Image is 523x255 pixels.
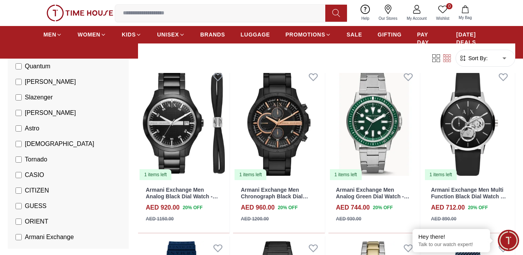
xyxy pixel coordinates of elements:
[278,204,297,211] span: 20 % OFF
[200,28,225,42] a: BRANDS
[16,234,22,240] input: Armani Exchange
[241,31,270,38] span: LUGGAGE
[241,28,270,42] a: LUGGAGE
[200,31,225,38] span: BRANDS
[183,204,202,211] span: 20 % OFF
[16,141,22,147] input: [DEMOGRAPHIC_DATA]
[16,63,22,69] input: Quantum
[25,186,49,195] span: CITIZEN
[233,65,325,180] a: Armani Exchange Men Chronograph Black Dial Watch - AX24291 items left
[404,16,430,21] span: My Account
[431,187,506,206] a: Armani Exchange Men Multi Function Black Dial Watch - AX2745
[431,203,465,212] h4: AED 712.00
[78,31,100,38] span: WOMEN
[157,31,179,38] span: UNISEX
[78,28,106,42] a: WOMEN
[456,28,480,49] a: [DATE] DEALS
[456,15,475,21] span: My Bag
[16,110,22,116] input: [PERSON_NAME]
[43,31,56,38] span: MEN
[330,169,362,180] div: 1 items left
[16,125,22,132] input: Astro
[373,204,393,211] span: 20 % OFF
[122,31,136,38] span: KIDS
[454,4,476,22] button: My Bag
[418,241,484,248] p: Talk to our watch expert!
[25,201,47,211] span: GUESS
[16,156,22,163] input: Tornado
[25,77,76,87] span: [PERSON_NAME]
[336,187,409,206] a: Armani Exchange Men Analog Green Dial Watch - AX1860
[358,16,373,21] span: Help
[433,16,452,21] span: Wishlist
[146,187,218,206] a: Armani Exchange Men Analog Black Dial Watch - AX7134SET
[285,31,325,38] span: PROMOTIONS
[43,28,62,42] a: MEN
[122,28,142,42] a: KIDS
[347,28,362,42] a: SALE
[418,233,484,241] div: Hey there!
[432,3,454,23] a: 0Wishlist
[138,65,230,180] img: Armani Exchange Men Analog Black Dial Watch - AX7134SET
[241,187,308,206] a: Armani Exchange Men Chronograph Black Dial Watch - AX2429
[25,139,94,149] span: [DEMOGRAPHIC_DATA]
[16,203,22,209] input: GUESS
[456,31,480,46] span: [DATE] DEALS
[378,28,402,42] a: GIFTING
[16,187,22,194] input: CITIZEN
[233,65,325,180] img: Armani Exchange Men Chronograph Black Dial Watch - AX2429
[336,215,361,222] div: AED 930.00
[138,65,230,180] a: Armani Exchange Men Analog Black Dial Watch - AX7134SET1 items left
[459,54,488,62] button: Sort By:
[25,124,39,133] span: Astro
[423,65,515,180] a: Armani Exchange Men Multi Function Black Dial Watch - AX27451 items left
[16,79,22,85] input: [PERSON_NAME]
[25,62,50,71] span: Quantum
[25,93,53,102] span: Slazenger
[347,31,362,38] span: SALE
[16,219,22,225] input: ORIENT
[47,5,113,21] img: ...
[235,169,266,180] div: 1 items left
[25,108,76,118] span: [PERSON_NAME]
[357,3,374,23] a: Help
[140,169,171,180] div: 1 items left
[25,232,74,242] span: Armani Exchange
[498,230,519,251] div: Chat Widget
[25,170,44,180] span: CASIO
[376,16,400,21] span: Our Stores
[241,215,269,222] div: AED 1200.00
[16,94,22,101] input: Slazenger
[25,155,47,164] span: Tornado
[378,31,402,38] span: GIFTING
[417,31,441,54] span: PAY DAY SALE
[446,3,452,9] span: 0
[146,215,174,222] div: AED 1150.00
[328,65,420,180] a: Armani Exchange Men Analog Green Dial Watch - AX18601 items left
[467,54,488,62] span: Sort By:
[328,65,420,180] img: Armani Exchange Men Analog Green Dial Watch - AX1860
[425,169,457,180] div: 1 items left
[423,65,515,180] img: Armani Exchange Men Multi Function Black Dial Watch - AX2745
[336,203,370,212] h4: AED 744.00
[25,217,48,226] span: ORIENT
[431,215,456,222] div: AED 890.00
[16,172,22,178] input: CASIO
[468,204,488,211] span: 20 % OFF
[157,28,185,42] a: UNISEX
[285,28,331,42] a: PROMOTIONS
[374,3,402,23] a: Our Stores
[146,203,180,212] h4: AED 920.00
[417,28,441,57] a: PAY DAY SALE
[241,203,274,212] h4: AED 960.00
